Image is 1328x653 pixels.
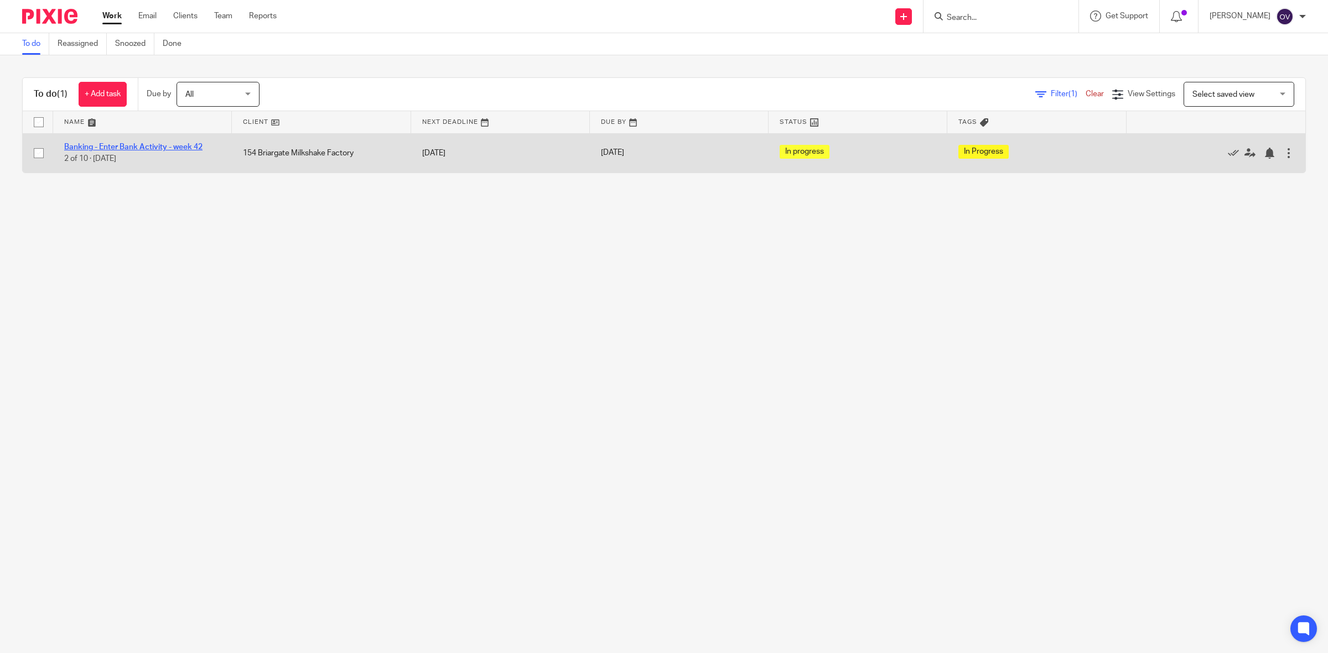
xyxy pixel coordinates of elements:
[1276,8,1294,25] img: svg%3E
[958,119,977,125] span: Tags
[958,145,1009,159] span: In Progress
[147,88,171,100] p: Due by
[601,149,624,157] span: [DATE]
[232,133,411,173] td: 154 Briargate Milkshake Factory
[102,11,122,22] a: Work
[1210,11,1270,22] p: [PERSON_NAME]
[249,11,277,22] a: Reports
[1128,90,1175,98] span: View Settings
[946,13,1045,23] input: Search
[163,33,190,55] a: Done
[34,88,68,100] h1: To do
[138,11,157,22] a: Email
[1192,91,1254,98] span: Select saved view
[57,90,68,98] span: (1)
[115,33,154,55] a: Snoozed
[22,33,49,55] a: To do
[58,33,107,55] a: Reassigned
[1228,148,1244,159] a: Mark as done
[1086,90,1104,98] a: Clear
[411,133,590,173] td: [DATE]
[64,155,116,163] span: 2 of 10 · [DATE]
[1068,90,1077,98] span: (1)
[64,143,203,151] a: Banking - Enter Bank Activity - week 42
[173,11,198,22] a: Clients
[79,82,127,107] a: + Add task
[214,11,232,22] a: Team
[1106,12,1148,20] span: Get Support
[185,91,194,98] span: All
[22,9,77,24] img: Pixie
[780,145,829,159] span: In progress
[1051,90,1086,98] span: Filter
